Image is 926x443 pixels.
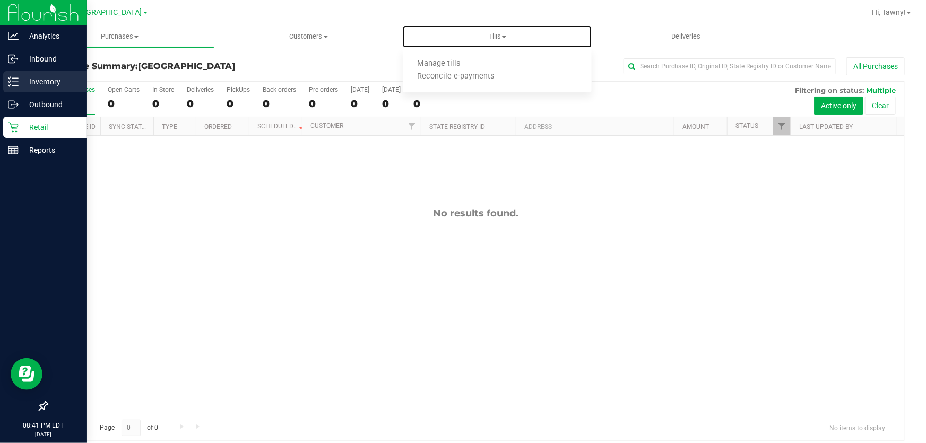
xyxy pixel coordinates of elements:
p: Retail [19,121,82,134]
inline-svg: Inventory [8,76,19,87]
span: Multiple [866,86,896,94]
div: 0 [309,98,338,110]
span: [GEOGRAPHIC_DATA] [70,8,142,17]
span: Manage tills [403,59,474,68]
div: In Store [152,86,174,93]
div: 0 [263,98,296,110]
span: Page of 0 [91,420,167,436]
button: Clear [865,97,896,115]
div: No results found. [47,207,904,219]
a: Deliveries [592,25,781,48]
a: Customer [310,122,343,129]
span: [GEOGRAPHIC_DATA] [138,61,235,71]
span: Purchases [26,32,214,41]
div: 0 [382,98,401,110]
div: [DATE] [382,86,401,93]
a: Customers [214,25,403,48]
button: All Purchases [846,57,905,75]
span: Hi, Tawny! [872,8,906,16]
a: Amount [682,123,709,131]
a: Ordered [204,123,232,131]
th: Address [516,117,674,136]
span: Deliveries [657,32,715,41]
input: Search Purchase ID, Original ID, State Registry ID or Customer Name... [624,58,836,74]
p: Reports [19,144,82,157]
button: Active only [814,97,863,115]
div: 0 [152,98,174,110]
div: PickUps [227,86,250,93]
div: 0 [108,98,140,110]
span: No items to display [821,420,894,436]
div: 0 [351,98,369,110]
h3: Purchase Summary: [47,62,333,71]
a: State Registry ID [429,123,485,131]
p: 08:41 PM EDT [5,421,82,430]
p: [DATE] [5,430,82,438]
iframe: Resource center [11,358,42,390]
span: Customers [215,32,403,41]
a: Filter [403,117,421,135]
a: Tills Manage tills Reconcile e-payments [403,25,592,48]
div: 0 [187,98,214,110]
p: Outbound [19,98,82,111]
p: Analytics [19,30,82,42]
a: Sync Status [109,123,150,131]
div: Back-orders [263,86,296,93]
a: Filter [773,117,791,135]
div: Deliveries [187,86,214,93]
p: Inbound [19,53,82,65]
inline-svg: Inbound [8,54,19,64]
a: Purchases [25,25,214,48]
span: Reconcile e-payments [403,72,508,81]
div: Pre-orders [309,86,338,93]
a: Status [735,122,758,129]
inline-svg: Retail [8,122,19,133]
a: Scheduled [257,123,306,130]
inline-svg: Outbound [8,99,19,110]
div: Open Carts [108,86,140,93]
a: Type [162,123,177,131]
inline-svg: Reports [8,145,19,155]
div: 0 [227,98,250,110]
div: 0 [413,98,453,110]
span: Tills [403,32,592,41]
p: Inventory [19,75,82,88]
div: [DATE] [351,86,369,93]
span: Filtering on status: [795,86,864,94]
inline-svg: Analytics [8,31,19,41]
a: Last Updated By [799,123,853,131]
